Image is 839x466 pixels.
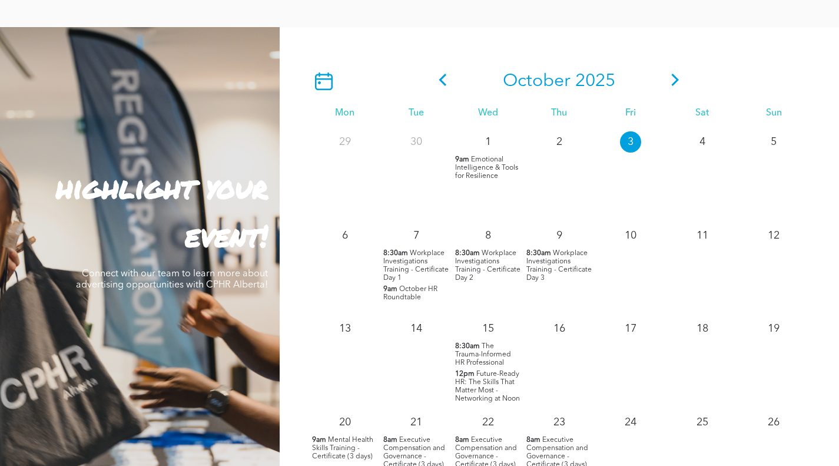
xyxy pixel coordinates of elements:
div: Sun [738,108,810,119]
div: Sat [666,108,738,119]
span: 8:30am [455,342,480,351]
p: 1 [477,131,499,153]
p: 2 [549,131,570,153]
span: 9am [383,285,397,293]
p: 7 [406,225,427,246]
p: 17 [620,318,641,339]
p: 12 [763,225,784,246]
p: 5 [763,131,784,153]
span: 2025 [575,72,615,90]
p: 18 [692,318,713,339]
p: 26 [763,412,784,433]
p: 22 [477,412,499,433]
span: 8:30am [455,249,480,257]
p: 8 [477,225,499,246]
span: 8:30am [526,249,551,257]
span: 9am [455,156,469,164]
p: 23 [549,412,570,433]
p: 4 [692,131,713,153]
span: October HR Roundtable [383,286,437,301]
strong: highlight your event! [56,166,268,256]
span: Workplace Investigations Training - Certificate Day 2 [455,250,520,282]
span: 8am [526,436,540,444]
div: Thu [523,108,595,119]
span: The Trauma-Informed HR Professional [455,343,511,366]
span: Workplace Investigations Training - Certificate Day 1 [383,250,449,282]
p: 24 [620,412,641,433]
span: 8am [455,436,469,444]
p: 19 [763,318,784,339]
span: 8:30am [383,249,408,257]
p: 30 [406,131,427,153]
div: Mon [309,108,380,119]
div: Fri [595,108,666,119]
p: 15 [477,318,499,339]
p: 25 [692,412,713,433]
p: 13 [334,318,356,339]
p: 21 [406,412,427,433]
span: Connect with our team to learn more about advertising opportunities with CPHR Alberta! [76,269,268,290]
div: Tue [380,108,452,119]
p: 10 [620,225,641,246]
p: 6 [334,225,356,246]
span: Emotional Intelligence & Tools for Resilience [455,156,518,180]
span: 12pm [455,370,475,378]
span: Mental Health Skills Training - Certificate (3 days) [312,437,373,460]
span: 9am [312,436,326,444]
p: 11 [692,225,713,246]
span: Future-Ready HR: The Skills That Matter Most - Networking at Noon [455,371,520,402]
p: 14 [406,318,427,339]
span: Workplace Investigations Training - Certificate Day 3 [526,250,592,282]
p: 9 [549,225,570,246]
p: 20 [334,412,356,433]
span: October [503,72,571,90]
p: 16 [549,318,570,339]
p: 3 [620,131,641,153]
div: Wed [452,108,523,119]
span: 8am [383,436,397,444]
p: 29 [334,131,356,153]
